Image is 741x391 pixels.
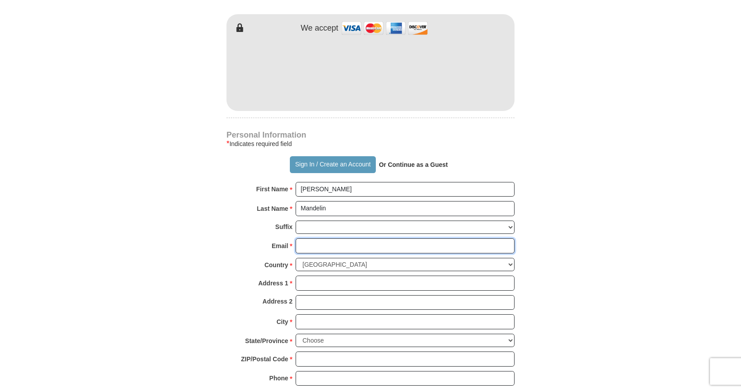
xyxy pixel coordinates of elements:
[275,221,292,233] strong: Suffix
[226,138,515,149] div: Indicates required field
[272,240,288,252] strong: Email
[256,183,288,195] strong: First Name
[301,24,339,33] h4: We accept
[262,295,292,308] strong: Address 2
[340,19,429,38] img: credit cards accepted
[265,259,289,271] strong: Country
[269,372,289,384] strong: Phone
[258,277,289,289] strong: Address 1
[379,161,448,168] strong: Or Continue as a Guest
[257,202,289,215] strong: Last Name
[245,335,288,347] strong: State/Province
[290,156,375,173] button: Sign In / Create an Account
[277,316,288,328] strong: City
[241,353,289,365] strong: ZIP/Postal Code
[226,131,515,138] h4: Personal Information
